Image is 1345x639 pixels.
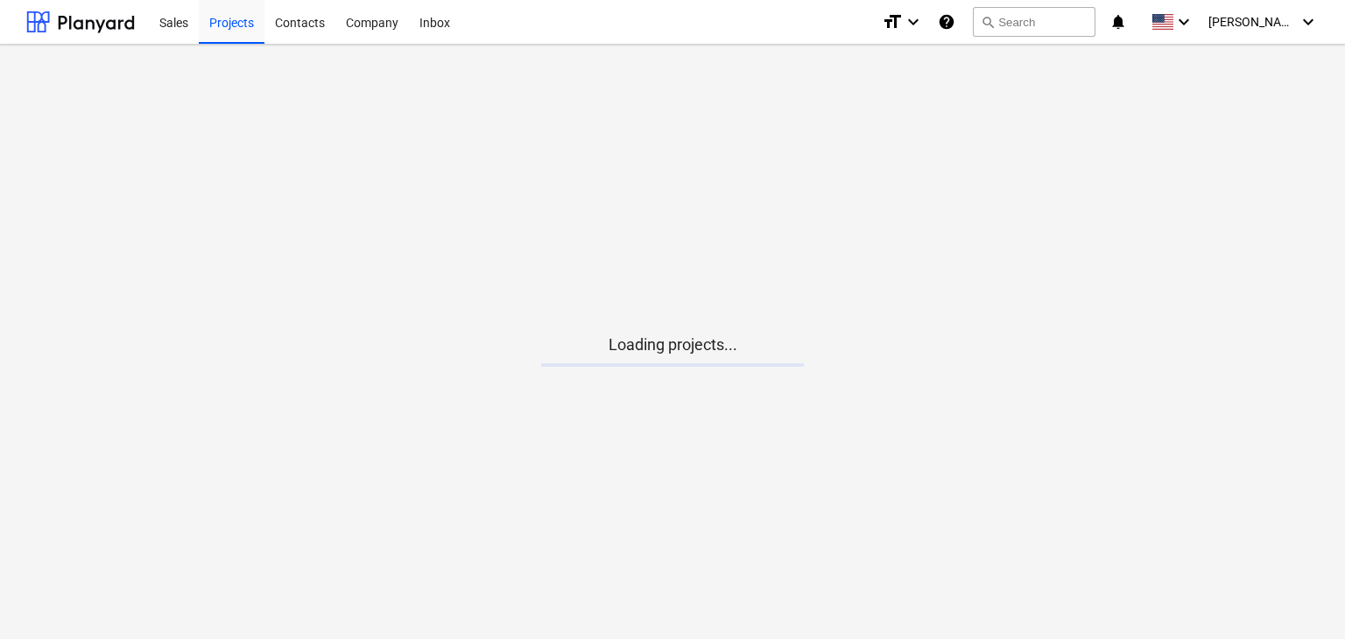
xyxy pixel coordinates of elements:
iframe: Chat Widget [1257,555,1345,639]
span: [PERSON_NAME] [1208,15,1296,29]
span: search [981,15,995,29]
i: keyboard_arrow_down [903,11,924,32]
i: keyboard_arrow_down [1298,11,1319,32]
i: keyboard_arrow_down [1173,11,1194,32]
button: Search [973,7,1095,37]
i: format_size [882,11,903,32]
i: notifications [1109,11,1127,32]
i: Knowledge base [938,11,955,32]
p: Loading projects... [541,334,804,355]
